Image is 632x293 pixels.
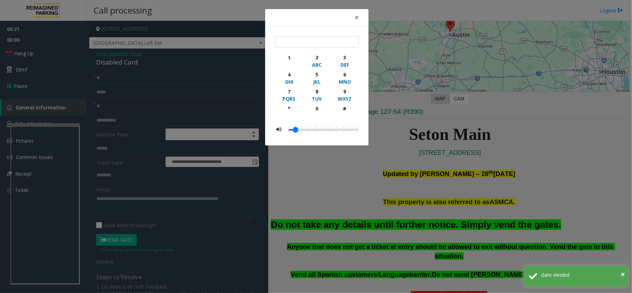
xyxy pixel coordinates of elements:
button: 0 [303,103,331,120]
div: Gate vended [541,271,623,278]
li: 0.05 [292,125,299,134]
li: 0.15 [306,125,313,134]
div: MNO [335,78,354,85]
div: 9 [335,88,354,95]
div: 8 [307,88,326,95]
div: 1 [279,54,298,61]
li: 0.1 [299,125,306,134]
button: 7PQRS [275,86,303,103]
button: 6MNO [331,69,359,86]
div: WXYZ [335,95,354,102]
a: Drag [293,127,298,133]
div: ABC [307,61,326,68]
span: × [621,269,625,279]
button: 3DEF [331,52,359,69]
div: 7 [279,88,298,95]
li: 0.35 [334,125,340,134]
div: DEF [335,61,354,68]
li: 0.2 [313,125,320,134]
div: 3 [335,54,354,61]
li: 0.4 [340,125,347,134]
button: 2ABC [303,52,331,69]
div: 6 [335,71,354,78]
button: Close [350,9,364,26]
button: 5JKL [303,69,331,86]
div: 4 [279,71,298,78]
li: 0 [288,125,292,134]
button: Close [621,269,625,279]
div: GHI [279,78,298,85]
li: 0.5 [354,125,357,134]
div: TUV [307,95,326,102]
div: JKL [307,78,326,85]
button: 9WXYZ [331,86,359,103]
li: 0.45 [347,125,354,134]
button: 1 [275,52,303,69]
span: × [355,12,359,22]
button: 8TUV [303,86,331,103]
div: 0 [307,105,326,112]
button: # [331,103,359,120]
div: 5 [307,71,326,78]
div: PQRS [279,95,298,102]
li: 0.3 [327,125,334,134]
button: 4GHI [275,69,303,86]
div: 2 [307,54,326,61]
li: 0.25 [320,125,327,134]
div: # [335,105,354,112]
